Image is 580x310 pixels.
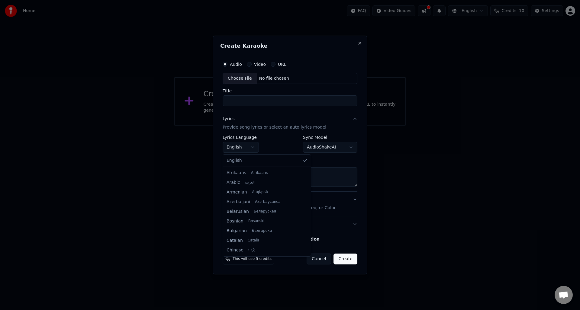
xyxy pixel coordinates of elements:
[227,209,249,215] span: Belarusian
[227,247,243,253] span: Chinese
[227,158,242,164] span: English
[227,180,240,186] span: Arabic
[254,209,276,214] span: Беларуская
[252,229,272,233] span: Български
[252,190,268,195] span: Հայերեն
[227,218,243,224] span: Bosnian
[245,180,255,185] span: العربية
[227,199,250,205] span: Azerbaijani
[227,189,247,195] span: Armenian
[227,238,243,244] span: Catalan
[227,228,247,234] span: Bulgarian
[248,219,264,224] span: Bosanski
[248,248,256,253] span: 中文
[227,170,246,176] span: Afrikaans
[255,200,280,204] span: Azərbaycanca
[248,238,259,243] span: Català
[251,171,268,175] span: Afrikaans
